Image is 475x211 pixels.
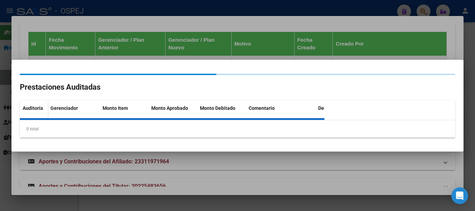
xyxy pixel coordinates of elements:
[100,101,148,130] datatable-header-cell: Monto Item
[197,101,246,130] datatable-header-cell: Monto Debitado
[249,105,275,111] span: Comentario
[23,105,43,111] span: Auditoría
[20,101,48,130] datatable-header-cell: Auditoría
[20,120,455,138] div: 0 total
[148,101,197,130] datatable-header-cell: Monto Aprobado
[48,101,100,130] datatable-header-cell: Gerenciador
[50,105,78,111] span: Gerenciador
[318,105,344,111] span: Descripción
[246,101,315,130] datatable-header-cell: Comentario
[451,187,468,204] div: Open Intercom Messenger
[151,105,188,111] span: Monto Aprobado
[200,105,235,111] span: Monto Debitado
[315,101,385,130] datatable-header-cell: Descripción
[20,81,455,94] h2: Prestaciones Auditadas
[103,105,128,111] span: Monto Item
